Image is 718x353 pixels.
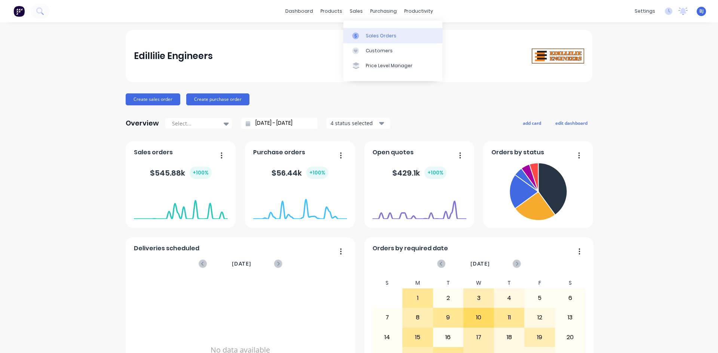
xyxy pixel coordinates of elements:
[433,308,463,327] div: 9
[372,328,402,347] div: 14
[317,6,346,17] div: products
[126,116,159,131] div: Overview
[13,6,25,17] img: Factory
[343,58,442,73] a: Price Level Manager
[494,289,524,307] div: 4
[555,289,585,307] div: 6
[403,289,433,307] div: 1
[532,49,584,64] img: Edillilie Engineers
[403,328,433,347] div: 15
[372,148,414,157] span: Open quotes
[126,93,180,105] button: Create sales order
[134,244,199,253] span: Deliveries scheduled
[494,308,524,327] div: 11
[555,278,586,288] div: S
[366,62,412,69] div: Price Level Manager
[433,328,463,347] div: 16
[306,167,328,179] div: + 100 %
[150,167,212,179] div: $ 545.88k
[392,167,447,179] div: $ 429.1k
[525,328,555,347] div: 19
[372,308,402,327] div: 7
[282,6,317,17] a: dashboard
[518,118,546,128] button: add card
[464,308,494,327] div: 10
[555,308,585,327] div: 13
[525,308,555,327] div: 12
[190,167,212,179] div: + 100 %
[366,6,401,17] div: purchasing
[525,289,555,307] div: 5
[524,278,555,288] div: F
[271,167,328,179] div: $ 56.44k
[494,328,524,347] div: 18
[366,32,396,39] div: Sales Orders
[631,6,659,17] div: settings
[555,328,585,347] div: 20
[699,8,704,15] span: BJ
[494,278,525,288] div: T
[403,308,433,327] div: 8
[372,278,403,288] div: S
[433,289,463,307] div: 2
[366,47,393,54] div: Customers
[186,93,249,105] button: Create purchase order
[343,28,442,43] a: Sales Orders
[463,278,494,288] div: W
[134,148,173,157] span: Sales orders
[346,6,366,17] div: sales
[491,148,544,157] span: Orders by status
[402,278,433,288] div: M
[550,118,592,128] button: edit dashboard
[464,328,494,347] div: 17
[232,260,251,268] span: [DATE]
[343,43,442,58] a: Customers
[134,49,213,64] div: Edillilie Engineers
[464,289,494,307] div: 3
[331,119,378,127] div: 4 status selected
[470,260,490,268] span: [DATE]
[401,6,437,17] div: productivity
[253,148,305,157] span: Purchase orders
[326,118,390,129] button: 4 status selected
[424,167,447,179] div: + 100 %
[433,278,464,288] div: T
